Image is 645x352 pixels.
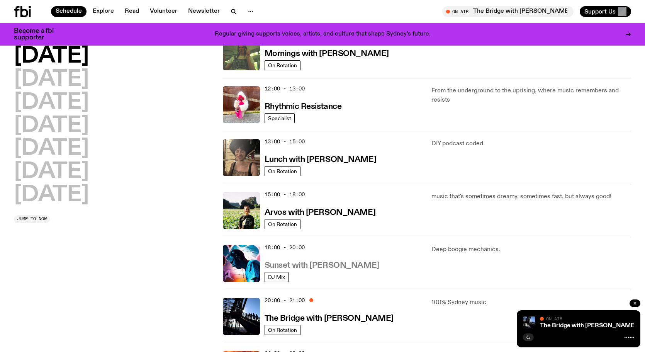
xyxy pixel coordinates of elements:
[580,6,631,17] button: Support Us
[223,298,260,335] img: People climb Sydney's Harbour Bridge
[14,115,89,137] button: [DATE]
[223,245,260,282] img: Simon Caldwell stands side on, looking downwards. He has headphones on. Behind him is a brightly ...
[145,6,182,17] a: Volunteer
[265,207,375,217] a: Arvos with [PERSON_NAME]
[265,315,394,323] h3: The Bridge with [PERSON_NAME]
[223,86,260,123] img: Attu crouches on gravel in front of a brown wall. They are wearing a white fur coat with a hood, ...
[265,50,389,58] h3: Mornings with [PERSON_NAME]
[265,313,394,323] a: The Bridge with [PERSON_NAME]
[265,113,295,123] a: Specialist
[14,215,50,223] button: Jump to now
[584,8,616,15] span: Support Us
[120,6,144,17] a: Read
[14,28,63,41] h3: Become a fbi supporter
[17,217,47,221] span: Jump to now
[265,325,300,335] a: On Rotation
[265,101,342,111] a: Rhythmic Resistance
[14,46,89,67] button: [DATE]
[14,161,89,183] button: [DATE]
[431,139,631,148] p: DIY podcast coded
[431,192,631,201] p: music that's sometimes dreamy, sometimes fast, but always good!
[265,219,300,229] a: On Rotation
[268,327,297,333] span: On Rotation
[546,316,562,321] span: On Air
[265,244,305,251] span: 18:00 - 20:00
[265,154,376,164] a: Lunch with [PERSON_NAME]
[265,85,305,92] span: 12:00 - 13:00
[265,166,300,176] a: On Rotation
[265,297,305,304] span: 20:00 - 21:00
[431,86,631,105] p: From the underground to the uprising, where music remembers and resists
[265,260,379,270] a: Sunset with [PERSON_NAME]
[431,298,631,307] p: 100% Sydney music
[88,6,119,17] a: Explore
[431,245,631,254] p: Deep boogie mechanics.
[265,48,389,58] a: Mornings with [PERSON_NAME]
[265,103,342,111] h3: Rhythmic Resistance
[268,62,297,68] span: On Rotation
[268,221,297,227] span: On Rotation
[265,156,376,164] h3: Lunch with [PERSON_NAME]
[265,138,305,145] span: 13:00 - 15:00
[265,191,305,198] span: 15:00 - 18:00
[215,31,431,38] p: Regular giving supports voices, artists, and culture that shape Sydney’s future.
[14,184,89,206] button: [DATE]
[265,272,289,282] a: DJ Mix
[223,33,260,70] img: Jim Kretschmer in a really cute outfit with cute braids, standing on a train holding up a peace s...
[442,6,574,17] button: On AirThe Bridge with [PERSON_NAME]
[268,168,297,174] span: On Rotation
[265,262,379,270] h3: Sunset with [PERSON_NAME]
[540,323,637,329] a: The Bridge with [PERSON_NAME]
[223,192,260,229] img: Bri is smiling and wearing a black t-shirt. She is standing in front of a lush, green field. Ther...
[51,6,87,17] a: Schedule
[183,6,224,17] a: Newsletter
[523,316,535,329] img: People climb Sydney's Harbour Bridge
[268,115,291,121] span: Specialist
[14,69,89,90] button: [DATE]
[265,209,375,217] h3: Arvos with [PERSON_NAME]
[268,274,285,280] span: DJ Mix
[265,60,300,70] a: On Rotation
[14,92,89,114] button: [DATE]
[14,138,89,160] button: [DATE]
